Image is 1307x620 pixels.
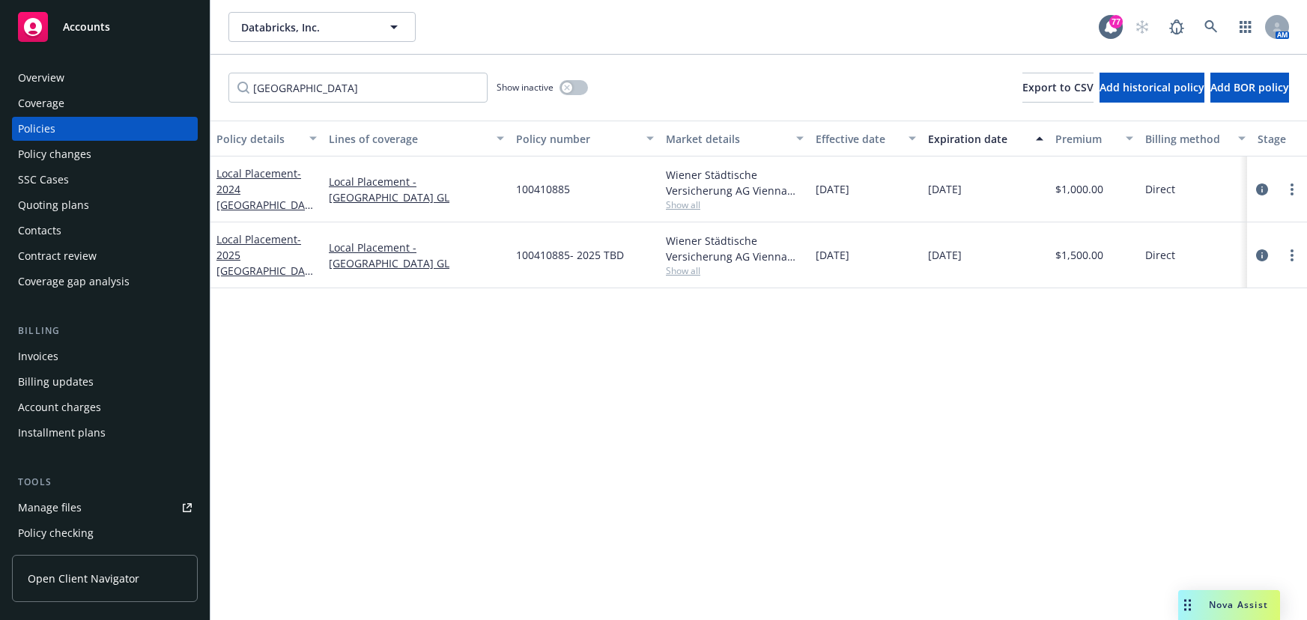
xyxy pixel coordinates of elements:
div: SSC Cases [18,168,69,192]
span: [DATE] [816,247,849,263]
button: Effective date [810,121,922,156]
input: Filter by keyword... [228,73,488,103]
div: Market details [666,131,787,147]
div: Drag to move [1178,590,1197,620]
button: Add BOR policy [1210,73,1289,103]
div: Contract review [18,244,97,268]
div: Wiener Städtische Versicherung AG Vienna Insurance Group, Wiener Städtische Wechselseitiger, Chub... [666,233,804,264]
a: Account charges [12,395,198,419]
a: Local Placement [216,232,311,294]
span: Databricks, Inc. [241,19,371,35]
div: 77 [1109,15,1123,28]
span: 100410885 [516,181,570,197]
span: $1,000.00 [1055,181,1103,197]
button: Lines of coverage [323,121,510,156]
span: Add BOR policy [1210,80,1289,94]
span: $1,500.00 [1055,247,1103,263]
a: Start snowing [1127,12,1157,42]
a: Contacts [12,219,198,243]
a: Quoting plans [12,193,198,217]
button: Billing method [1139,121,1252,156]
div: Billing method [1145,131,1229,147]
div: Installment plans [18,421,106,445]
a: more [1283,180,1301,198]
button: Nova Assist [1178,590,1280,620]
span: 100410885- 2025 TBD [516,247,624,263]
span: Show inactive [497,81,554,94]
a: circleInformation [1253,246,1271,264]
a: Report a Bug [1162,12,1192,42]
div: Invoices [18,344,58,368]
span: Direct [1145,181,1175,197]
div: Manage files [18,496,82,520]
a: Search [1196,12,1226,42]
div: Quoting plans [18,193,89,217]
div: Effective date [816,131,900,147]
span: Show all [666,264,804,277]
a: Billing updates [12,370,198,394]
a: SSC Cases [12,168,198,192]
div: Contacts [18,219,61,243]
div: Coverage [18,91,64,115]
div: Policies [18,117,55,141]
span: [DATE] [928,247,962,263]
span: [DATE] [816,181,849,197]
a: Manage files [12,496,198,520]
div: Policy changes [18,142,91,166]
span: Direct [1145,247,1175,263]
a: Installment plans [12,421,198,445]
a: circleInformation [1253,180,1271,198]
span: Accounts [63,21,110,33]
button: Expiration date [922,121,1049,156]
div: Tools [12,475,198,490]
span: Nova Assist [1209,598,1268,611]
div: Overview [18,66,64,90]
div: Policy checking [18,521,94,545]
button: Export to CSV [1022,73,1094,103]
span: Open Client Navigator [28,571,139,586]
button: Premium [1049,121,1139,156]
div: Account charges [18,395,101,419]
a: Overview [12,66,198,90]
a: Local Placement - [GEOGRAPHIC_DATA] GL [329,240,504,271]
button: Policy details [210,121,323,156]
div: Policy details [216,131,300,147]
div: Policy number [516,131,637,147]
a: Accounts [12,6,198,48]
div: Wiener Städtische Versicherung AG Vienna Insurance Group, Wiener Städtische Wechselseitiger, Chub... [666,167,804,198]
button: Databricks, Inc. [228,12,416,42]
div: Billing updates [18,370,94,394]
a: Policy checking [12,521,198,545]
a: Invoices [12,344,198,368]
a: Switch app [1231,12,1261,42]
div: Coverage gap analysis [18,270,130,294]
button: Market details [660,121,810,156]
a: Coverage [12,91,198,115]
a: Coverage gap analysis [12,270,198,294]
a: Local Placement [216,166,311,228]
button: Policy number [510,121,660,156]
a: more [1283,246,1301,264]
a: Contract review [12,244,198,268]
span: Show all [666,198,804,211]
div: Billing [12,323,198,338]
span: [DATE] [928,181,962,197]
span: Export to CSV [1022,80,1094,94]
div: Premium [1055,131,1117,147]
a: Policy changes [12,142,198,166]
div: Stage [1258,131,1304,147]
a: Policies [12,117,198,141]
div: Expiration date [928,131,1027,147]
span: Add historical policy [1100,80,1204,94]
button: Add historical policy [1100,73,1204,103]
div: Lines of coverage [329,131,488,147]
a: Local Placement - [GEOGRAPHIC_DATA] GL [329,174,504,205]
